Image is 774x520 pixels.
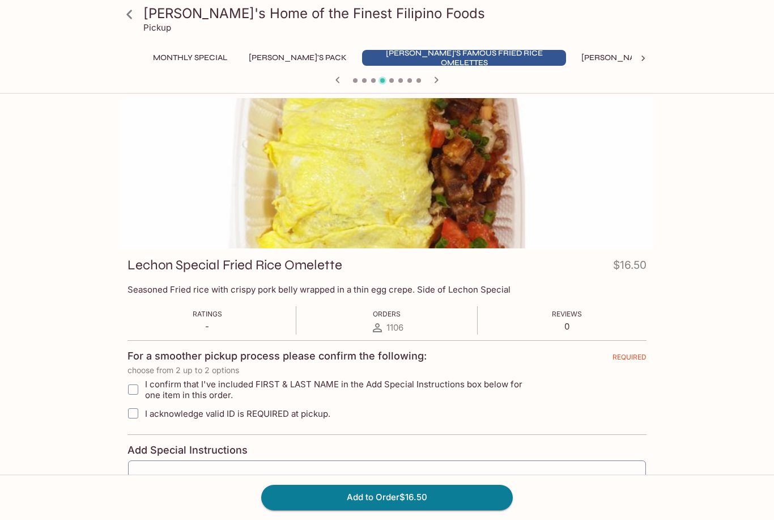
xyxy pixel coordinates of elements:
[552,321,582,332] p: 0
[127,350,427,362] h4: For a smoother pickup process please confirm the following:
[243,50,353,66] button: [PERSON_NAME]'s Pack
[147,50,233,66] button: Monthly Special
[575,50,720,66] button: [PERSON_NAME]'s Mixed Plates
[193,310,222,318] span: Ratings
[145,408,330,419] span: I acknowledge valid ID is REQUIRED at pickup.
[143,22,171,33] p: Pickup
[362,50,566,66] button: [PERSON_NAME]'s Famous Fried Rice Omelettes
[193,321,222,332] p: -
[613,353,647,366] span: REQUIRED
[552,310,582,318] span: Reviews
[386,322,403,333] span: 1106
[373,310,401,318] span: Orders
[120,98,654,248] div: Lechon Special Fried Rice Omelette
[613,256,647,278] h4: $16.50
[145,379,538,400] span: I confirm that I've included FIRST & LAST NAME in the Add Special Instructions box below for one ...
[127,366,647,375] p: choose from 2 up to 2 options
[127,256,342,274] h3: Lechon Special Fried Rice Omelette
[127,284,647,295] p: Seasoned Fried rice with crispy pork belly wrapped in a thin egg crepe. Side of Lechon Special
[261,485,513,510] button: Add to Order$16.50
[127,444,647,456] h4: Add Special Instructions
[143,5,650,22] h3: [PERSON_NAME]'s Home of the Finest Filipino Foods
